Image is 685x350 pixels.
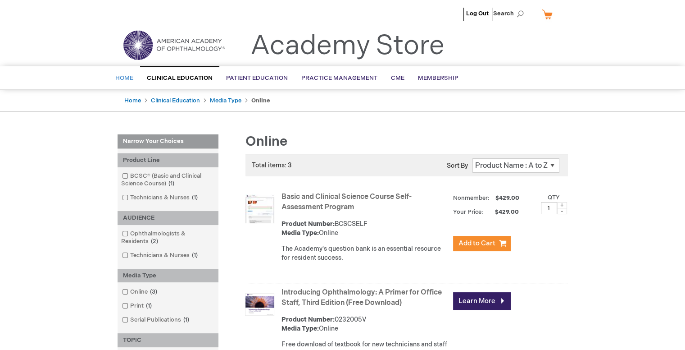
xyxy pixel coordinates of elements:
[494,194,521,202] span: $429.00
[281,244,449,262] div: The Academy's question bank is an essential resource for resident success.
[453,236,511,251] button: Add to Cart
[485,208,520,216] span: $429.00
[466,10,489,17] a: Log Out
[120,172,216,188] a: BCSC® (Basic and Clinical Science Course)1
[151,97,200,104] a: Clinical Education
[120,193,201,202] a: Technicians & Nurses1
[493,5,527,23] span: Search
[458,239,495,248] span: Add to Cart
[120,288,161,296] a: Online3
[281,229,319,237] strong: Media Type:
[391,74,404,82] span: CME
[144,302,154,309] span: 1
[120,316,193,324] a: Serial Publications1
[453,292,511,310] a: Learn More
[147,74,213,82] span: Clinical Education
[250,30,445,62] a: Academy Store
[251,97,270,104] strong: Online
[120,302,155,310] a: Print1
[120,230,216,246] a: Ophthalmologists & Residents2
[181,316,191,323] span: 1
[118,134,218,149] strong: Narrow Your Choices
[281,193,412,212] a: Basic and Clinical Science Course Self-Assessment Program
[548,194,560,201] label: Qty
[418,74,458,82] span: Membership
[541,202,557,214] input: Qty
[281,288,442,307] a: Introducing Ophthalmology: A Primer for Office Staff, Third Edition (Free Download)
[281,315,449,333] div: 0232005V Online
[281,316,335,323] strong: Product Number:
[226,74,288,82] span: Patient Education
[281,220,335,228] strong: Product Number:
[190,194,200,201] span: 1
[281,220,449,238] div: BCSCSELF Online
[245,194,274,223] img: Basic and Clinical Science Course Self-Assessment Program
[210,97,241,104] a: Media Type
[453,208,483,216] strong: Your Price:
[120,251,201,260] a: Technicians & Nurses1
[190,252,200,259] span: 1
[118,269,218,283] div: Media Type
[124,97,141,104] a: Home
[115,74,133,82] span: Home
[118,211,218,225] div: AUDIENCE
[447,162,468,170] label: Sort By
[301,74,377,82] span: Practice Management
[252,161,292,169] span: Total items: 3
[166,180,177,187] span: 1
[245,290,274,319] img: Introducing Ophthalmology: A Primer for Office Staff, Third Edition (Free Download)
[118,333,218,347] div: TOPIC
[281,325,319,332] strong: Media Type:
[148,288,159,295] span: 3
[118,153,218,167] div: Product Line
[149,238,160,245] span: 2
[245,134,287,150] span: Online
[453,193,490,204] strong: Nonmember:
